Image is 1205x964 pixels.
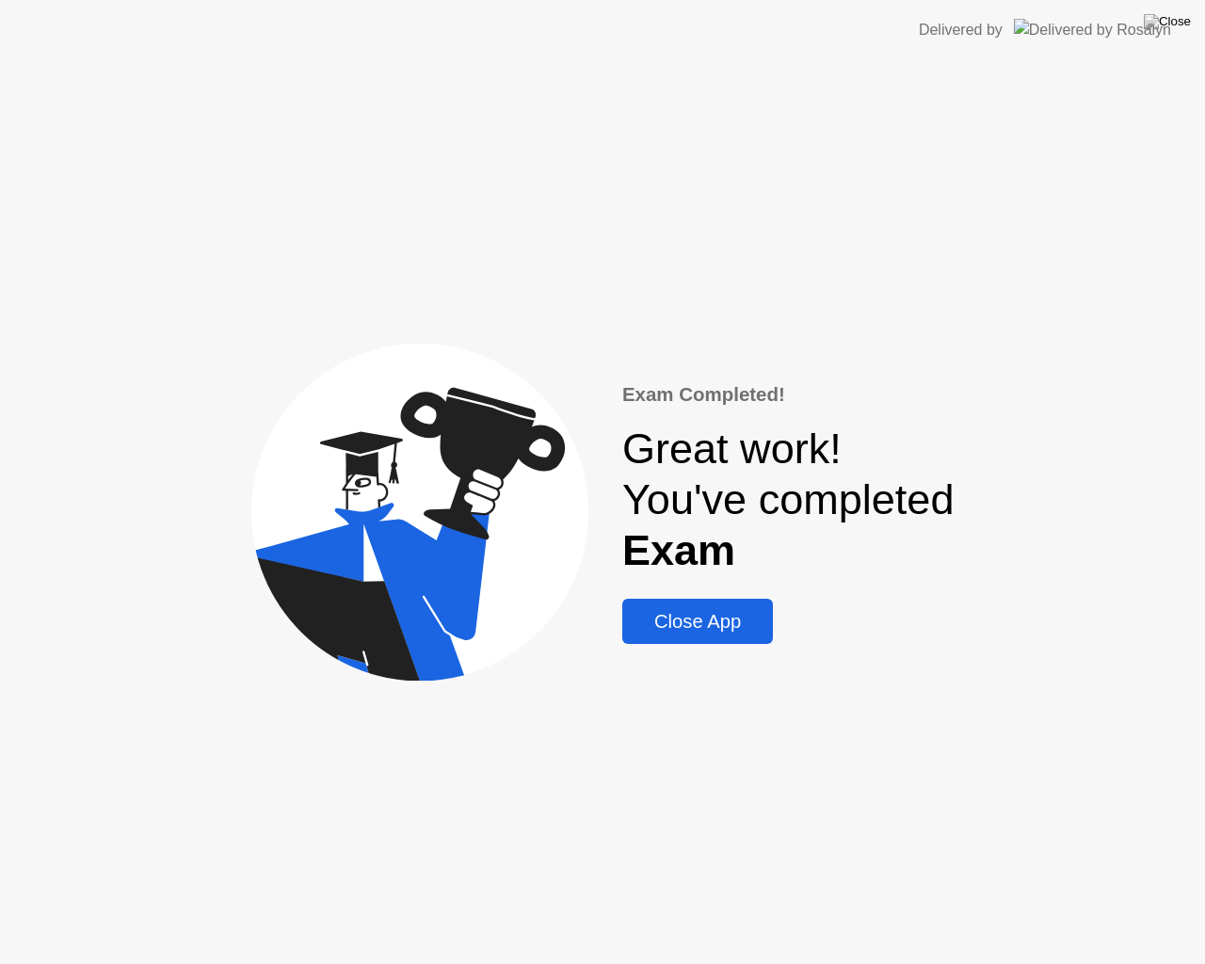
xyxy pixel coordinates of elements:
img: Delivered by Rosalyn [1014,19,1171,40]
div: Close App [628,611,767,633]
b: Exam [622,526,735,574]
div: Exam Completed! [622,380,955,410]
button: Close App [622,599,773,644]
img: Close [1144,14,1191,29]
div: Great work! You've completed [622,424,955,576]
div: Delivered by [919,19,1003,41]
